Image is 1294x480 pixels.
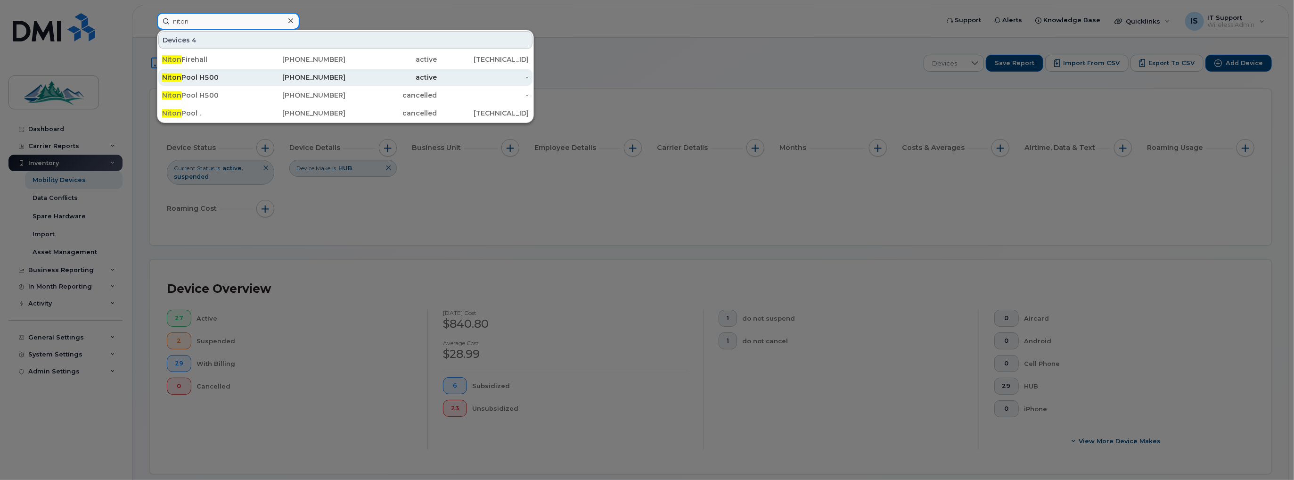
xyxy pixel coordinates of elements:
div: - [437,91,529,100]
a: NitonFirehall[PHONE_NUMBER]active[TECHNICAL_ID] [158,51,532,68]
div: [PHONE_NUMBER] [254,73,346,82]
div: [TECHNICAL_ID] [437,55,529,64]
div: Pool . [162,108,254,118]
div: Devices [158,31,532,49]
span: Niton [162,73,181,82]
div: [PHONE_NUMBER] [254,91,346,100]
div: [TECHNICAL_ID] [437,108,529,118]
div: cancelled [345,91,437,100]
div: [PHONE_NUMBER] [254,55,346,64]
span: Niton [162,91,181,99]
div: active [345,55,437,64]
a: NitonPool H500[PHONE_NUMBER]cancelled- [158,87,532,104]
div: Pool H500 [162,91,254,100]
a: NitonPool H500[PHONE_NUMBER]active- [158,69,532,86]
span: 4 [192,35,197,45]
div: cancelled [345,108,437,118]
div: Firehall [162,55,254,64]
div: [PHONE_NUMBER] [254,108,346,118]
div: active [345,73,437,82]
span: Niton [162,109,181,117]
span: Niton [162,55,181,64]
div: Pool H500 [162,73,254,82]
a: NitonPool .[PHONE_NUMBER]cancelled[TECHNICAL_ID] [158,105,532,122]
div: - [437,73,529,82]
